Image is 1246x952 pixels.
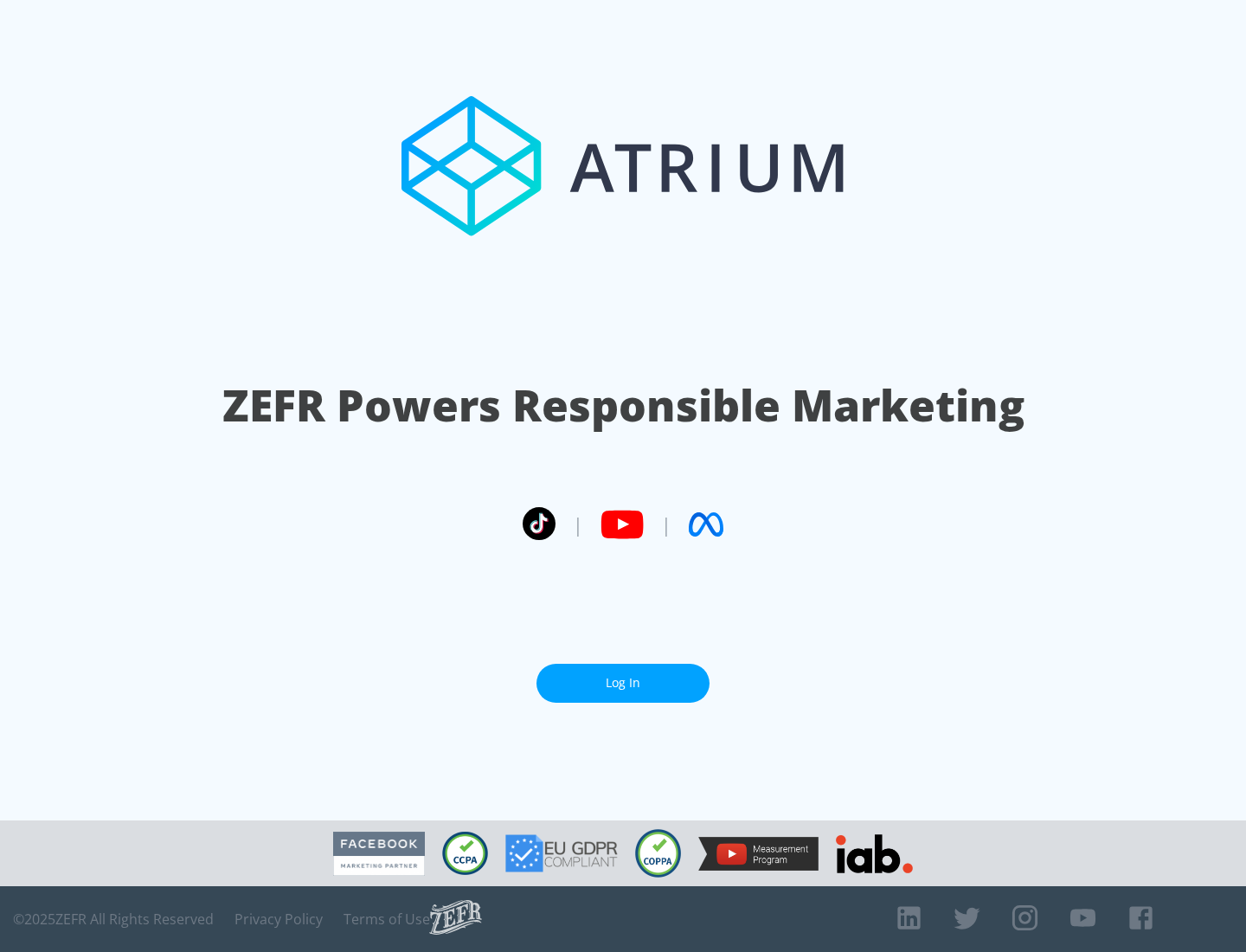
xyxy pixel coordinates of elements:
img: CCPA Compliant [442,832,488,875]
a: Privacy Policy [234,910,323,928]
img: Facebook Marketing Partner [333,832,425,876]
span: | [573,511,583,537]
a: Log In [536,664,710,703]
img: IAB [836,834,913,873]
img: COPPA Compliant [635,829,681,878]
img: YouTube Measurement Program [698,837,819,871]
span: © 2025 ZEFR All Rights Reserved [13,910,214,928]
h1: ZEFR Powers Responsible Marketing [222,376,1024,435]
a: Terms of Use [344,910,430,928]
img: GDPR Compliant [505,834,618,872]
span: | [661,511,671,537]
